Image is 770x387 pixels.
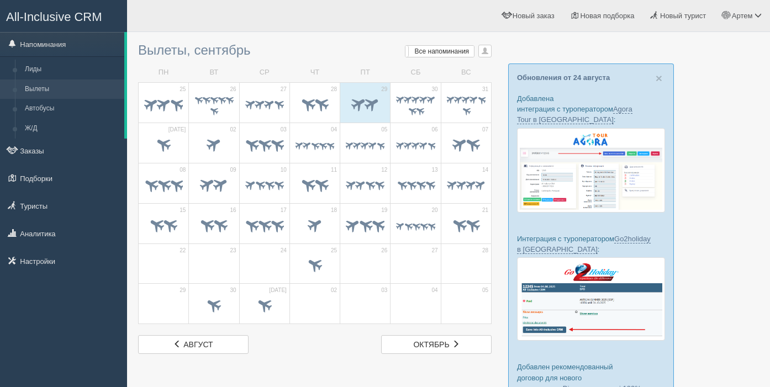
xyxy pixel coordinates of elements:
[482,126,488,134] span: 07
[180,166,186,174] span: 08
[331,126,337,134] span: 04
[189,63,239,82] td: ВТ
[517,257,665,341] img: go2holiday-bookings-crm-for-travel-agency.png
[517,128,665,213] img: agora-tour-%D0%B7%D0%B0%D1%8F%D0%B2%D0%BA%D0%B8-%D1%81%D1%80%D0%BC-%D0%B4%D0%BB%D1%8F-%D1%82%D1%8...
[281,247,287,255] span: 24
[138,43,492,57] h3: Вылеты, сентябрь
[281,86,287,93] span: 27
[482,206,488,214] span: 21
[656,72,662,84] button: Close
[381,166,387,174] span: 12
[6,10,102,24] span: All-Inclusive CRM
[281,206,287,214] span: 17
[432,166,438,174] span: 13
[230,86,236,93] span: 26
[432,86,438,93] span: 30
[230,126,236,134] span: 02
[331,166,337,174] span: 11
[340,63,391,82] td: ПТ
[513,12,555,20] span: Новый заказ
[230,287,236,294] span: 30
[180,86,186,93] span: 25
[381,287,387,294] span: 03
[441,63,491,82] td: ВС
[732,12,753,20] span: Артем
[331,287,337,294] span: 02
[20,79,124,99] a: Вылеты
[269,287,286,294] span: [DATE]
[281,166,287,174] span: 10
[432,247,438,255] span: 27
[482,247,488,255] span: 28
[230,247,236,255] span: 23
[432,287,438,294] span: 04
[230,166,236,174] span: 09
[660,12,706,20] span: Новый турист
[331,86,337,93] span: 28
[183,340,213,349] span: август
[517,235,651,254] a: Go2holiday в [GEOGRAPHIC_DATA]
[381,335,492,354] a: октябрь
[180,247,186,255] span: 22
[432,126,438,134] span: 06
[517,93,665,125] p: Добавлена интеграция с туроператором :
[656,72,662,84] span: ×
[381,86,387,93] span: 29
[517,73,610,82] a: Обновления от 24 августа
[381,126,387,134] span: 05
[517,105,632,124] a: Agora Tour в [GEOGRAPHIC_DATA]
[415,47,470,55] span: Все напоминания
[239,63,289,82] td: СР
[139,63,189,82] td: ПН
[482,86,488,93] span: 31
[289,63,340,82] td: ЧТ
[331,247,337,255] span: 25
[517,234,665,255] p: Интеграция с туроператором :
[381,247,387,255] span: 26
[432,206,438,214] span: 20
[482,166,488,174] span: 14
[230,206,236,214] span: 16
[580,12,634,20] span: Новая подборка
[20,119,124,139] a: Ж/Д
[180,287,186,294] span: 29
[1,1,126,31] a: All-Inclusive CRM
[482,287,488,294] span: 05
[180,206,186,214] span: 15
[20,60,124,79] a: Лиды
[138,335,249,354] a: август
[331,206,337,214] span: 18
[281,126,287,134] span: 03
[168,126,186,134] span: [DATE]
[20,99,124,119] a: Автобусы
[413,340,449,349] span: октябрь
[391,63,441,82] td: СБ
[381,206,387,214] span: 19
